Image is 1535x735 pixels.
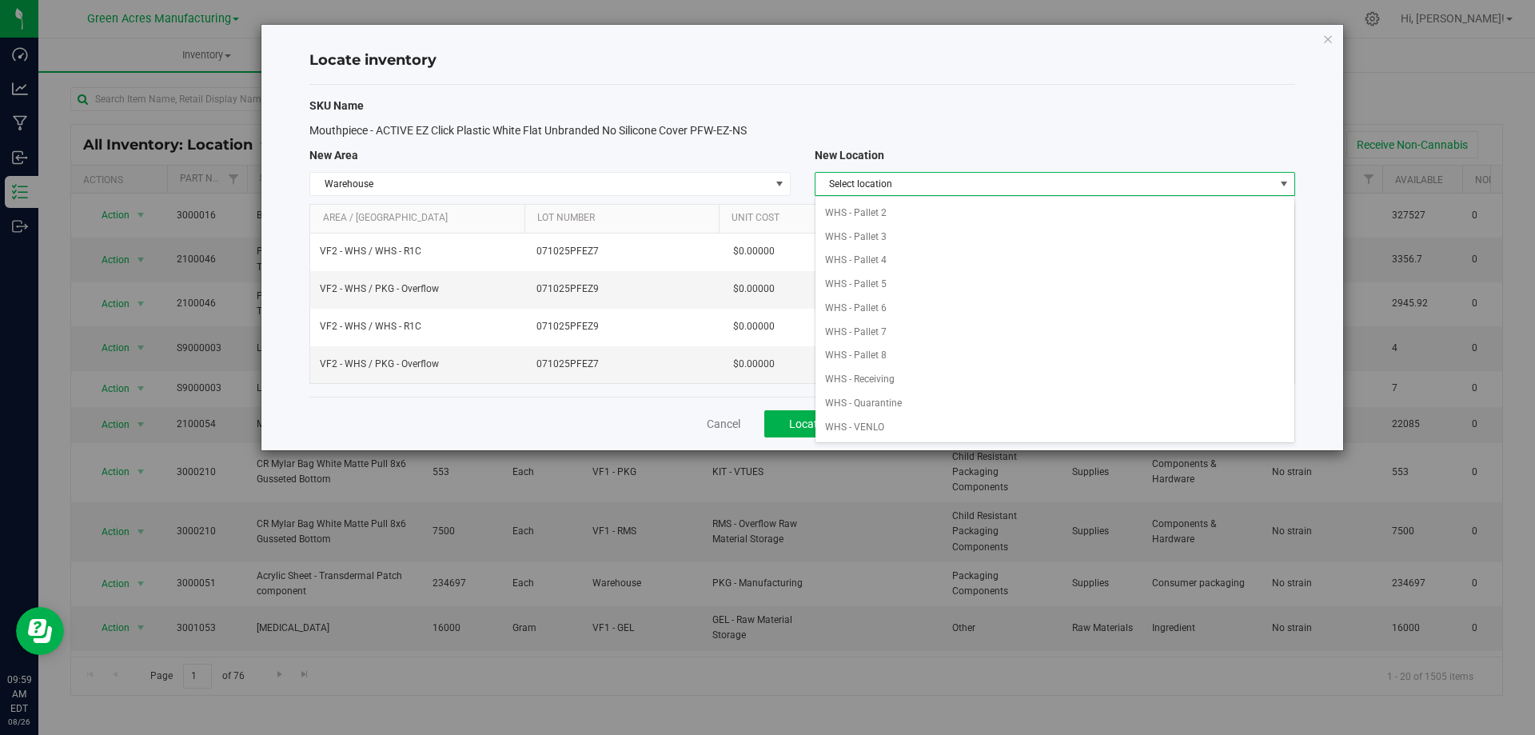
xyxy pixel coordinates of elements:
li: WHS - Pallet 7 [815,321,1294,345]
a: Unit Cost [732,212,810,225]
span: $0.00000 [733,357,775,372]
span: New Area [309,149,358,162]
iframe: Resource center [16,607,64,655]
li: WHS - Receiving [815,368,1294,392]
span: Warehouse [310,173,769,195]
li: WHS - Pallet 6 [815,297,1294,321]
span: select [769,173,789,195]
li: WHS - Pallet 3 [815,226,1294,250]
li: WHS - Quarantine [815,392,1294,416]
span: VF2 - WHS / PKG - Overflow [320,357,439,372]
button: Locate Inventory [764,410,898,437]
li: WHS - VENLO [815,416,1294,440]
span: select [1274,173,1294,195]
li: WHS - Pallet 5 [815,273,1294,297]
span: New Location [815,149,884,162]
span: 071025PFEZ7 [536,357,714,372]
span: 071025PFEZ9 [536,319,714,334]
span: 071025PFEZ9 [536,282,714,297]
span: $0.00000 [733,319,775,334]
span: $0.00000 [733,244,775,259]
span: VF2 - WHS / WHS - R1C [320,244,421,259]
h4: Locate inventory [309,50,1295,71]
span: Locate Inventory [789,417,873,430]
li: WHS - Pallet 4 [815,249,1294,273]
span: SKU Name [309,99,364,112]
span: Mouthpiece - ACTIVE EZ Click Plastic White Flat Unbranded No Silicone Cover PFW-EZ-NS [309,124,747,137]
span: Select location [815,173,1274,195]
li: WHS - Pallet 2 [815,202,1294,226]
span: VF2 - WHS / PKG - Overflow [320,282,439,297]
a: Cancel [707,416,740,432]
a: Lot Number [537,212,712,225]
li: WHS - Pallet 8 [815,344,1294,368]
span: $0.00000 [733,282,775,297]
span: VF2 - WHS / WHS - R1C [320,319,421,334]
span: 071025PFEZ7 [536,244,714,259]
a: Area / [GEOGRAPHIC_DATA] [323,212,519,225]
